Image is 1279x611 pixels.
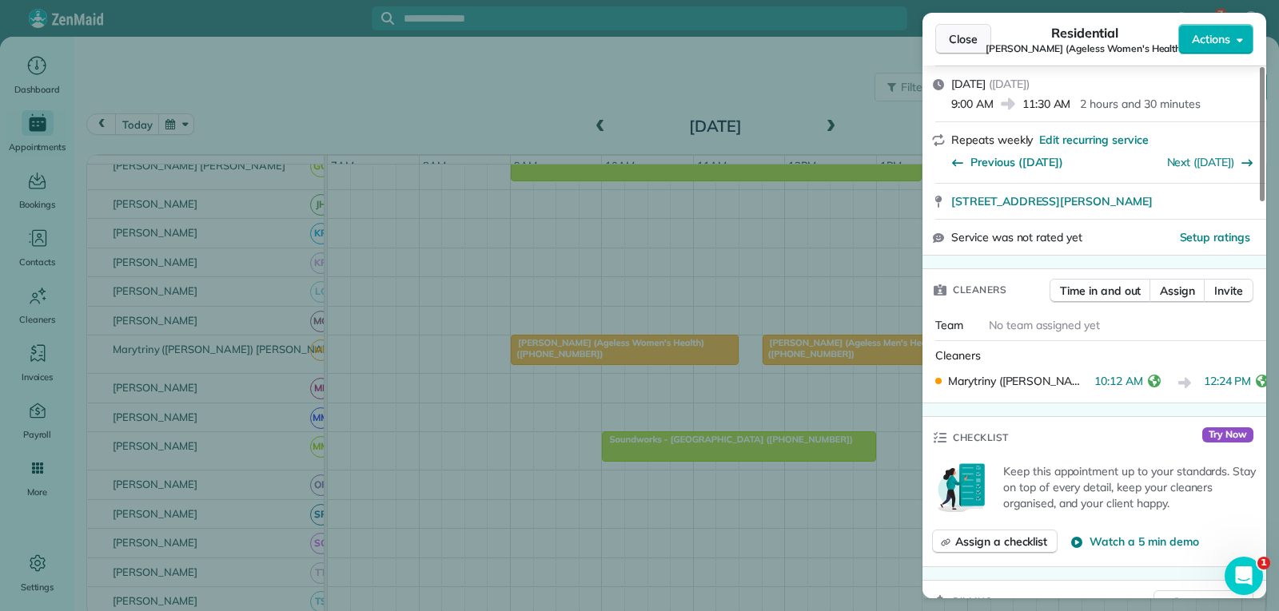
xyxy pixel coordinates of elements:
[1192,31,1230,47] span: Actions
[1003,463,1257,511] p: Keep this appointment up to your standards. Stay on top of every detail, keep your cleaners organ...
[953,430,1009,446] span: Checklist
[955,534,1047,550] span: Assign a checklist
[932,530,1058,553] button: Assign a checklist
[1167,154,1254,170] button: Next ([DATE])
[1180,229,1251,245] button: Setup ratings
[986,42,1185,55] span: [PERSON_NAME] (Ageless Women's Health)
[989,318,1100,332] span: No team assigned yet
[1022,96,1071,112] span: 11:30 AM
[1051,23,1119,42] span: Residential
[989,77,1030,91] span: ( [DATE] )
[953,593,993,609] span: Billing
[1204,373,1252,393] span: 12:24 PM
[1050,279,1151,303] button: Time in and out
[1090,534,1198,550] span: Watch a 5 min demo
[951,96,994,112] span: 9:00 AM
[951,154,1063,170] button: Previous ([DATE])
[1257,557,1270,569] span: 1
[935,348,981,363] span: Cleaners
[1225,557,1263,595] iframe: Intercom live chat
[951,77,986,91] span: [DATE]
[951,193,1257,209] a: [STREET_ADDRESS][PERSON_NAME]
[951,193,1153,209] span: [STREET_ADDRESS][PERSON_NAME]
[935,24,991,54] button: Close
[1094,373,1143,393] span: 10:12 AM
[949,31,978,47] span: Close
[948,373,1088,389] span: Marytriny ([PERSON_NAME]) [PERSON_NAME]
[951,133,1033,147] span: Repeats weekly
[1060,283,1141,299] span: Time in and out
[1167,155,1235,169] a: Next ([DATE])
[1204,279,1253,303] button: Invite
[1080,96,1200,112] p: 2 hours and 30 minutes
[1070,534,1198,550] button: Watch a 5 min demo
[935,318,963,332] span: Team
[951,229,1082,246] span: Service was not rated yet
[1164,594,1235,610] span: Billing actions
[1214,283,1243,299] span: Invite
[970,154,1063,170] span: Previous ([DATE])
[1039,132,1148,148] span: Edit recurring service
[953,282,1006,298] span: Cleaners
[1160,283,1195,299] span: Assign
[1150,279,1205,303] button: Assign
[1202,427,1253,443] span: Try Now
[1180,230,1251,244] span: Setup ratings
